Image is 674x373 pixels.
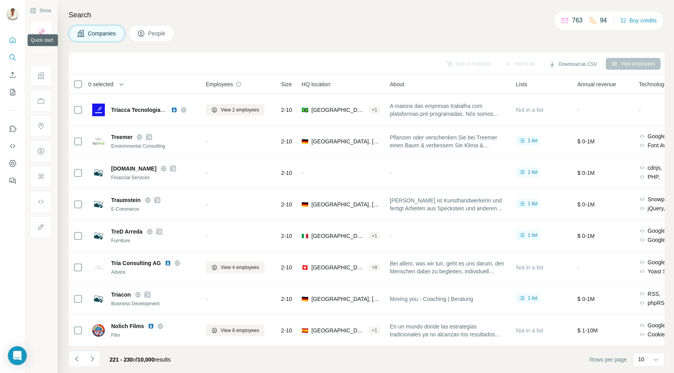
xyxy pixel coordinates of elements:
[302,232,308,240] span: 🇮🇹
[390,295,473,303] span: Moving you - Coaching | Beratung
[572,16,583,25] p: 763
[69,351,84,367] button: Navigate to previous page
[390,323,506,338] span: En un mundo donde las estrategias tradicionales ya no alcanzan los resultados deseados, NOLICH se...
[206,80,233,88] span: Employees
[111,259,161,267] span: Tria Consulting AG
[311,327,365,334] span: [GEOGRAPHIC_DATA], [GEOGRAPHIC_DATA], Valencian Community
[577,138,595,145] span: $ 0-1M
[221,106,259,113] span: View 2 employees
[311,232,365,240] span: [GEOGRAPHIC_DATA], [GEOGRAPHIC_DATA]|Forli-[GEOGRAPHIC_DATA]
[281,169,292,177] span: 2-10
[302,137,308,145] span: 🇩🇪
[171,107,177,113] img: LinkedIn logo
[88,30,117,37] span: Companies
[390,170,392,176] span: -
[311,264,365,271] span: [GEOGRAPHIC_DATA], [GEOGRAPHIC_DATA]
[390,134,506,149] span: Pflanzen oder verschenken Sie bei Treemer einen Baum & verbessern Sie Klima & Lebensraum. Hilfspr...
[577,327,598,334] span: $ 1-10M
[92,135,105,148] img: Logo of Treemer
[110,356,171,363] span: results
[6,85,19,99] button: My lists
[281,327,292,334] span: 2-10
[111,143,196,150] div: Environmental Consulting
[88,80,114,88] span: 0 selected
[390,197,506,212] span: [PERSON_NAME] ist Kunsthandwerkerin und fertigt Arbeiten aus Speckstein und anderen Naturmaterial...
[369,232,380,239] div: + 1
[111,322,144,330] span: Nolich Films
[281,106,292,114] span: 2-10
[111,237,196,244] div: Furniture
[528,232,538,239] span: 1 list
[206,138,208,145] span: -
[206,262,264,273] button: View 4 employees
[111,133,132,141] span: Treemer
[369,264,380,271] div: + 8
[577,80,616,88] span: Annual revenue
[638,355,644,363] p: 10
[311,295,380,303] span: [GEOGRAPHIC_DATA], [GEOGRAPHIC_DATA]
[221,264,259,271] span: View 4 employees
[111,228,143,236] span: TreD Arreda
[528,295,538,302] span: 1 list
[577,296,595,302] span: $ 0-1M
[111,196,141,204] span: Traumstein
[281,264,292,271] span: 2-10
[369,327,380,334] div: + 1
[302,264,308,271] span: 🇨🇭
[221,327,259,334] span: View 8 employees
[92,167,105,179] img: Logo of Noldenposmedia.com
[577,170,595,176] span: $ 0-1M
[92,293,105,305] img: Logo of Triacon
[111,107,173,113] span: Triacca Tecnologia Web
[8,346,27,365] div: Open Intercom Messenger
[6,50,19,65] button: Search
[369,106,380,113] div: + 1
[516,107,543,113] span: Not in a list
[648,164,662,172] span: cdnjs,
[281,80,292,88] span: Size
[92,104,105,116] img: Logo of Triacca Tecnologia Web
[544,58,602,70] button: Download as CSV
[281,232,292,240] span: 2-10
[311,200,380,208] span: [GEOGRAPHIC_DATA], [GEOGRAPHIC_DATA]
[390,102,506,118] span: A maioria das empresas trabalha com plataformas pré-programadas. Nós somos diferentes. Nossas fer...
[69,9,665,20] h4: Search
[577,201,595,208] span: $ 0-1M
[577,107,579,113] span: -
[206,325,264,336] button: View 8 employees
[639,80,671,88] span: Technologies
[302,295,308,303] span: 🇩🇪
[281,200,292,208] span: 2-10
[302,200,308,208] span: 🇩🇪
[302,170,303,176] span: -
[206,233,208,239] span: -
[92,324,105,337] img: Logo of Nolich Films
[620,15,657,26] button: Buy credits
[6,174,19,188] button: Feedback
[24,5,57,17] button: Show
[648,290,661,298] span: RSS,
[138,356,155,363] span: 10,000
[390,260,506,275] span: Bei allem, was wir tun, geht es uns darum, den Menschen dabei zu begleiten, individuell weiterzuk...
[111,332,196,339] div: Film
[206,201,208,208] span: -
[528,169,538,176] span: 1 list
[206,296,208,302] span: -
[6,8,19,20] img: Avatar
[206,104,264,116] button: View 2 employees
[165,260,171,266] img: LinkedIn logo
[148,323,154,329] img: LinkedIn logo
[6,156,19,171] button: Dashboard
[516,264,543,271] span: Not in a list
[302,80,330,88] span: HQ location
[6,122,19,136] button: Use Surfe on LinkedIn
[590,356,627,364] span: Rows per page
[648,204,665,212] span: jQuery,
[600,16,607,25] p: 94
[6,68,19,82] button: Enrich CSV
[92,261,105,274] img: Logo of Tria Consulting AG
[577,264,579,271] span: -
[516,80,527,88] span: Lists
[390,80,404,88] span: About
[516,327,543,334] span: Not in a list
